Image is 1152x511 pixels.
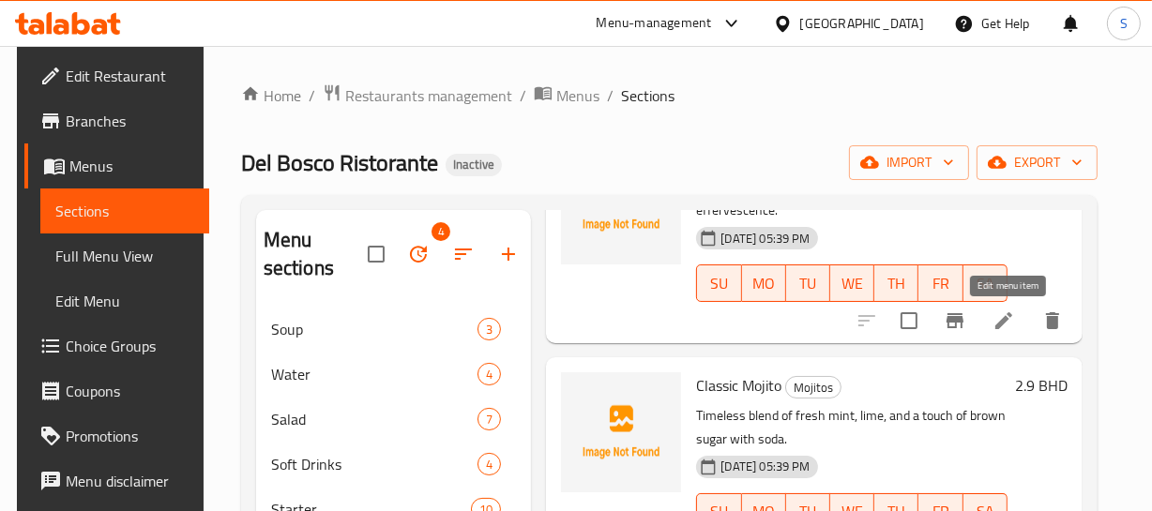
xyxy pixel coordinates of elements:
[241,84,301,107] a: Home
[786,377,841,398] span: Mojitos
[477,318,501,340] div: items
[696,264,741,302] button: SU
[534,83,599,108] a: Menus
[69,155,194,177] span: Menus
[55,245,194,267] span: Full Menu View
[271,408,478,430] span: Salad
[446,154,502,176] div: Inactive
[241,83,1098,108] nav: breadcrumb
[264,226,369,282] h2: Menu sections
[971,270,1000,297] span: SA
[1120,13,1128,34] span: S
[607,84,614,107] li: /
[323,83,512,108] a: Restaurants management
[918,264,963,302] button: FR
[838,270,867,297] span: WE
[750,270,779,297] span: MO
[446,157,502,173] span: Inactive
[1015,372,1068,398] h6: 2.9 BHD
[478,411,500,428] span: 7
[66,470,194,492] span: Menu disclaimer
[874,264,918,302] button: TH
[55,290,194,312] span: Edit Menu
[478,321,500,338] span: 3
[486,232,531,277] button: Add section
[696,371,781,399] span: Classic Mojito
[271,363,478,385] span: Water
[786,264,830,302] button: TU
[24,368,209,413] a: Coupons
[705,270,734,297] span: SU
[621,84,675,107] span: Sections
[24,323,209,368] a: Choice Groups
[40,278,209,323] a: Edit Menu
[713,458,817,475] span: [DATE] 05:39 PM
[24,53,209,98] a: Edit Restaurant
[561,372,681,492] img: Classic Mojito
[478,456,500,473] span: 4
[271,318,478,340] span: Soup
[556,84,599,107] span: Menus
[66,65,194,87] span: Edit Restaurant
[742,264,786,302] button: MO
[66,335,194,357] span: Choice Groups
[40,233,209,278] a: Full Menu View
[882,270,911,297] span: TH
[800,13,924,34] div: [GEOGRAPHIC_DATA]
[24,413,209,458] a: Promotions
[345,84,512,107] span: Restaurants management
[597,12,712,35] div: Menu-management
[309,84,315,107] li: /
[24,98,209,143] a: Branches
[520,84,526,107] li: /
[477,453,501,475] div: items
[256,397,532,442] div: Salad7
[66,110,194,132] span: Branches
[256,307,532,352] div: Soup3
[849,145,969,180] button: import
[396,232,441,277] span: Bulk update
[785,376,841,398] div: Mojitos
[55,200,194,222] span: Sections
[963,264,1008,302] button: SA
[24,458,209,503] a: Menu disclaimer
[432,222,450,241] span: 4
[794,270,823,297] span: TU
[24,143,209,188] a: Menus
[40,188,209,233] a: Sections
[478,366,500,383] span: 4
[713,230,817,248] span: [DATE] 05:39 PM
[271,453,478,475] span: Soft Drinks
[477,363,501,385] div: items
[66,425,194,447] span: Promotions
[356,234,396,274] span: Select all sections
[441,232,486,277] span: Sort sections
[889,301,929,340] span: Select to update
[977,145,1098,180] button: export
[864,151,954,174] span: import
[256,442,532,487] div: Soft Drinks4
[66,380,194,402] span: Coupons
[256,352,532,397] div: Water4
[932,298,978,343] button: Branch-specific-item
[241,142,438,184] span: Del Bosco Ristorante
[830,264,874,302] button: WE
[1030,298,1075,343] button: delete
[992,151,1083,174] span: export
[696,404,1007,451] p: Timeless blend of fresh mint, lime, and a touch of brown sugar with soda.
[926,270,955,297] span: FR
